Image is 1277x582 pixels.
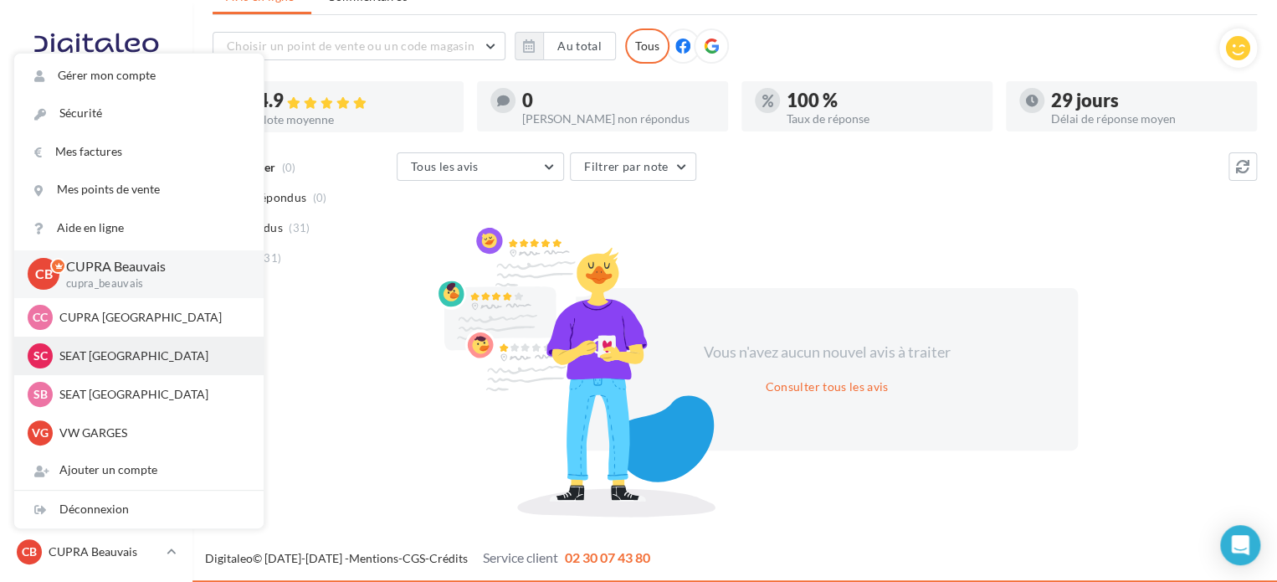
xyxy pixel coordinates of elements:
[59,386,244,403] p: SEAT [GEOGRAPHIC_DATA]
[10,132,182,167] a: Opérations
[22,543,37,560] span: CB
[228,189,306,206] span: Non répondus
[758,377,895,397] button: Consulter tous les avis
[10,301,182,336] a: Contacts
[35,265,53,284] span: CB
[10,342,182,377] a: Médiathèque
[313,191,327,204] span: (0)
[522,113,715,125] div: [PERSON_NAME] non répondus
[1051,113,1244,125] div: Délai de réponse moyen
[411,159,479,173] span: Tous les avis
[227,39,474,53] span: Choisir un point de vente ou un code magasin
[10,259,182,294] a: Campagnes
[683,342,971,363] div: Vous n'avez aucun nouvel avis à traiter
[397,152,564,181] button: Tous les avis
[14,209,264,247] a: Aide en ligne
[349,551,398,565] a: Mentions
[565,549,650,565] span: 02 30 07 43 80
[10,217,182,252] a: Visibilité en ligne
[213,32,505,60] button: Choisir un point de vente ou un code magasin
[14,57,264,95] a: Gérer mon compte
[10,481,182,530] a: Campagnes DataOnDemand
[625,28,669,64] div: Tous
[13,536,179,568] a: CB CUPRA Beauvais
[49,543,160,560] p: CUPRA Beauvais
[787,113,979,125] div: Taux de réponse
[59,309,244,326] p: CUPRA [GEOGRAPHIC_DATA]
[205,551,650,565] span: © [DATE]-[DATE] - - -
[258,114,450,126] div: Note moyenne
[570,152,696,181] button: Filtrer par note
[787,91,979,110] div: 100 %
[10,384,182,419] a: Calendrier
[258,91,450,111] div: 4.9
[205,551,253,565] a: Digitaleo
[515,32,616,60] button: Au total
[14,451,264,489] div: Ajouter un compte
[522,91,715,110] div: 0
[59,348,244,364] p: SEAT [GEOGRAPHIC_DATA]
[1220,525,1260,565] div: Open Intercom Messenger
[403,551,425,565] a: CGS
[33,309,48,326] span: CC
[32,425,49,441] span: VG
[66,276,237,291] p: cupra_beauvais
[10,425,182,475] a: PLV et print personnalisable
[543,32,616,60] button: Au total
[59,425,244,441] p: VW GARGES
[483,549,558,565] span: Service client
[260,251,281,265] span: (31)
[66,257,237,276] p: CUPRA Beauvais
[429,551,468,565] a: Crédits
[14,133,264,171] a: Mes factures
[14,491,264,528] div: Déconnexion
[33,386,48,403] span: SB
[14,95,264,132] a: Sécurité
[33,348,48,364] span: SC
[1051,91,1244,110] div: 29 jours
[289,221,310,234] span: (31)
[10,174,182,210] a: Boîte de réception
[14,171,264,209] a: Mes points de vente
